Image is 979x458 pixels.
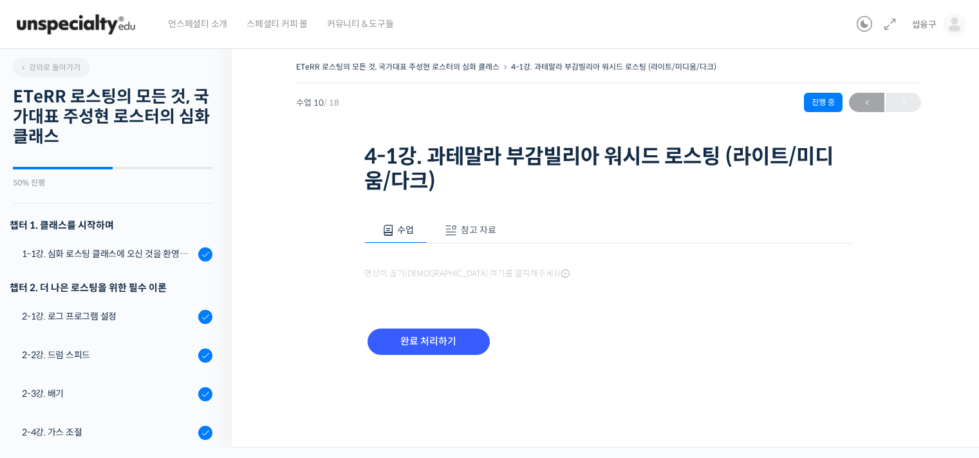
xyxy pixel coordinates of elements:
[22,309,194,323] div: 2-1강. 로그 프로그램 설정
[296,62,499,72] a: ETeRR 로스팅의 모든 것, 국가대표 주성현 로스터의 심화 클래스
[19,62,80,72] span: 강의로 돌아가기
[22,247,194,261] div: 1-1강. 심화 로스팅 클래스에 오신 것을 환영합니다
[324,97,339,108] span: / 18
[364,144,853,194] h1: 4-1강. 과테말라 부감빌리아 워시드 로스팅 (라이트/미디움/다크)
[10,216,212,234] h3: 챕터 1. 클래스를 시작하며
[13,58,90,77] a: 강의로 돌아가기
[13,179,212,187] div: 50% 진행
[849,93,884,112] a: ←이전
[13,87,212,148] h2: ETeRR 로스팅의 모든 것, 국가대표 주성현 로스터의 심화 클래스
[368,329,490,355] input: 완료 처리하기
[22,348,194,362] div: 2-2강. 드럼 스피드
[461,224,496,236] span: 참고 자료
[511,62,716,72] a: 4-1강. 과테말라 부감빌리아 워시드 로스팅 (라이트/미디움/다크)
[22,386,194,401] div: 2-3강. 배기
[22,425,194,439] div: 2-4강. 가스 조절
[10,279,212,296] div: 챕터 2. 더 나은 로스팅을 위한 필수 이론
[296,99,339,107] span: 수업 10
[397,224,414,236] span: 수업
[912,19,937,30] span: 쌉융구
[804,93,843,112] div: 진행 중
[364,269,570,279] span: 영상이 끊기[DEMOGRAPHIC_DATA] 여기를 클릭해주세요
[849,94,884,111] span: ←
